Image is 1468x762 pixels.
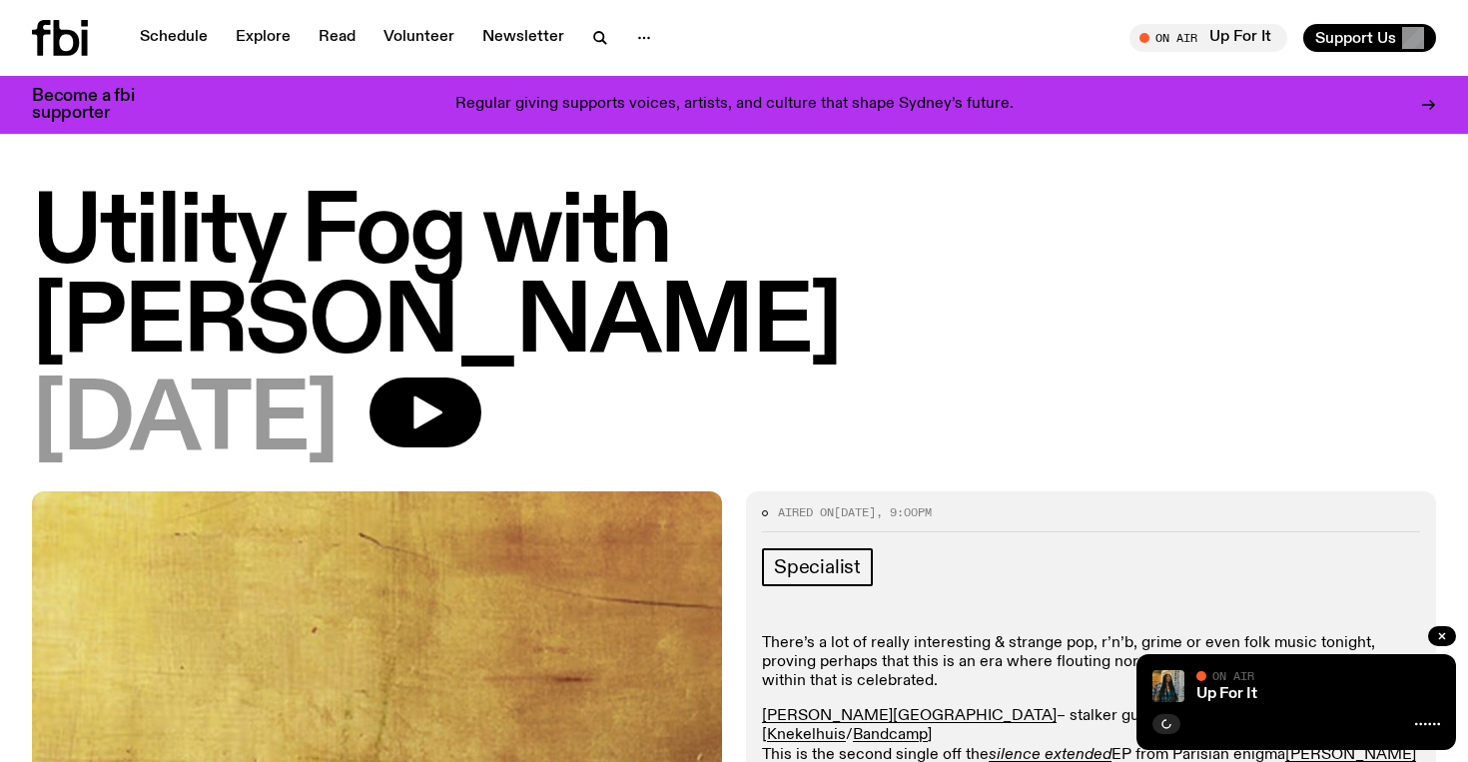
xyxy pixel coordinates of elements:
[762,634,1420,692] p: There’s a lot of really interesting & strange pop, r’n’b, grime or even folk music tonight, provi...
[767,727,846,743] a: Knekelhuis
[307,24,367,52] a: Read
[1196,686,1257,702] a: Up For It
[778,504,834,520] span: Aired on
[1129,24,1287,52] button: On AirUp For It
[128,24,220,52] a: Schedule
[32,190,1436,370] h1: Utility Fog with [PERSON_NAME]
[32,378,338,467] span: [DATE]
[762,708,1057,724] a: [PERSON_NAME][GEOGRAPHIC_DATA]
[470,24,576,52] a: Newsletter
[853,727,928,743] a: Bandcamp
[1303,24,1436,52] button: Support Us
[834,504,876,520] span: [DATE]
[455,96,1014,114] p: Regular giving supports voices, artists, and culture that shape Sydney’s future.
[762,548,873,586] a: Specialist
[774,556,861,578] span: Specialist
[224,24,303,52] a: Explore
[371,24,466,52] a: Volunteer
[1212,669,1254,682] span: On Air
[1152,670,1184,702] img: Ify - a Brown Skin girl with black braided twists, looking up to the side with her tongue stickin...
[876,504,932,520] span: , 9:00pm
[1315,29,1396,47] span: Support Us
[32,88,160,122] h3: Become a fbi supporter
